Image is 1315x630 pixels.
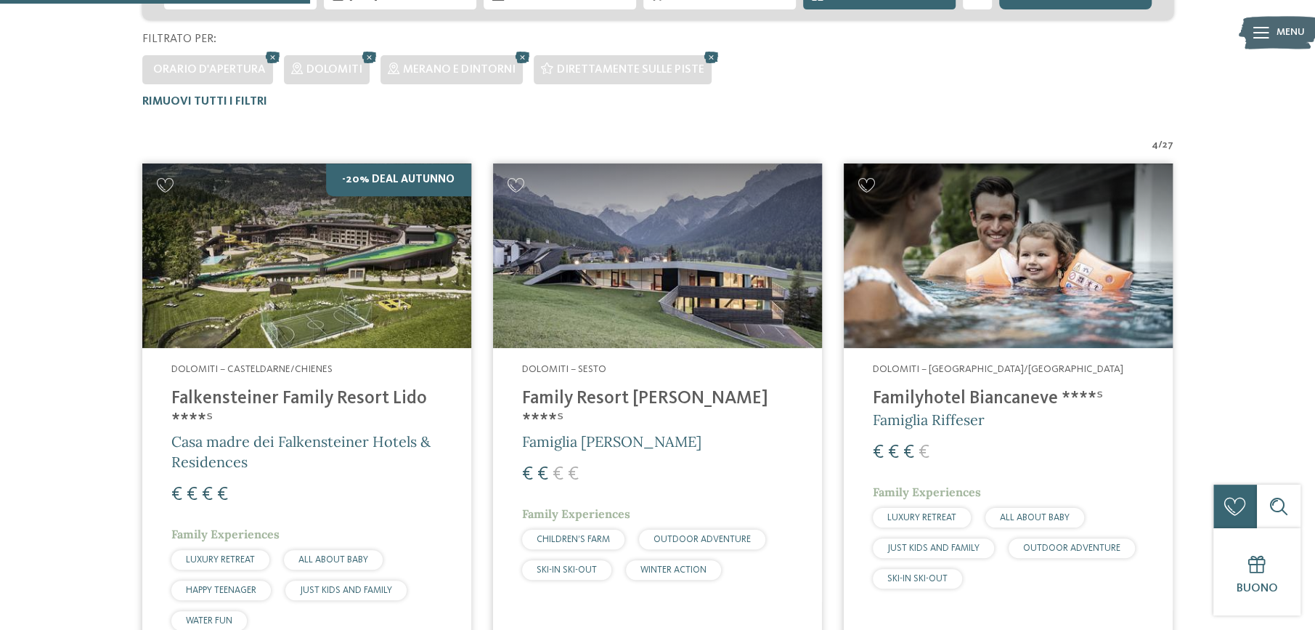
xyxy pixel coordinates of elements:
h4: Falkensteiner Family Resort Lido ****ˢ [171,388,442,432]
span: € [888,443,899,462]
span: ALL ABOUT BABY [298,555,368,565]
span: € [187,485,198,504]
span: € [873,443,884,462]
span: Merano e dintorni [403,64,516,76]
span: WINTER ACTION [640,565,707,575]
img: Cercate un hotel per famiglie? Qui troverete solo i migliori! [142,163,471,349]
span: JUST KIDS AND FAMILY [300,586,392,595]
span: 27 [1163,138,1173,153]
span: € [568,465,579,484]
span: Famiglia [PERSON_NAME] [522,432,701,451]
span: SKI-IN SKI-OUT [887,574,948,583]
span: Family Experiences [522,506,630,521]
span: Dolomiti – Sesto [522,364,606,374]
span: € [903,443,914,462]
span: 4 [1152,138,1158,153]
span: OUTDOOR ADVENTURE [654,535,751,544]
span: Dolomiti – [GEOGRAPHIC_DATA]/[GEOGRAPHIC_DATA] [873,364,1123,374]
span: Rimuovi tutti i filtri [142,96,267,108]
h4: Familyhotel Biancaneve ****ˢ [873,388,1144,410]
span: Casa madre dei Falkensteiner Hotels & Residences [171,432,431,471]
span: € [919,443,929,462]
span: € [217,485,228,504]
span: / [1158,138,1163,153]
span: € [171,485,182,504]
span: Orario d'apertura [153,64,266,76]
span: LUXURY RETREAT [887,513,956,522]
span: Family Experiences [873,485,981,499]
span: € [522,465,533,484]
span: LUXURY RETREAT [186,555,255,565]
span: JUST KIDS AND FAMILY [887,544,980,553]
h4: Family Resort [PERSON_NAME] ****ˢ [522,388,793,432]
span: WATER FUN [186,616,232,626]
span: € [537,465,548,484]
img: Cercate un hotel per famiglie? Qui troverete solo i migliori! [844,163,1173,349]
span: Buono [1237,583,1278,594]
span: ALL ABOUT BABY [1000,513,1070,522]
span: SKI-IN SKI-OUT [537,565,597,575]
a: Buono [1213,528,1300,615]
span: HAPPY TEENAGER [186,586,256,595]
img: Family Resort Rainer ****ˢ [493,163,822,349]
span: OUTDOOR ADVENTURE [1023,544,1120,553]
span: Direttamente sulle piste [557,64,704,76]
span: Dolomiti [306,64,362,76]
span: Famiglia Riffeser [873,411,985,429]
span: Family Experiences [171,527,280,541]
span: € [553,465,563,484]
span: Filtrato per: [142,33,216,45]
span: € [202,485,213,504]
span: CHILDREN’S FARM [537,535,610,544]
span: Dolomiti – Casteldarne/Chienes [171,364,333,374]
